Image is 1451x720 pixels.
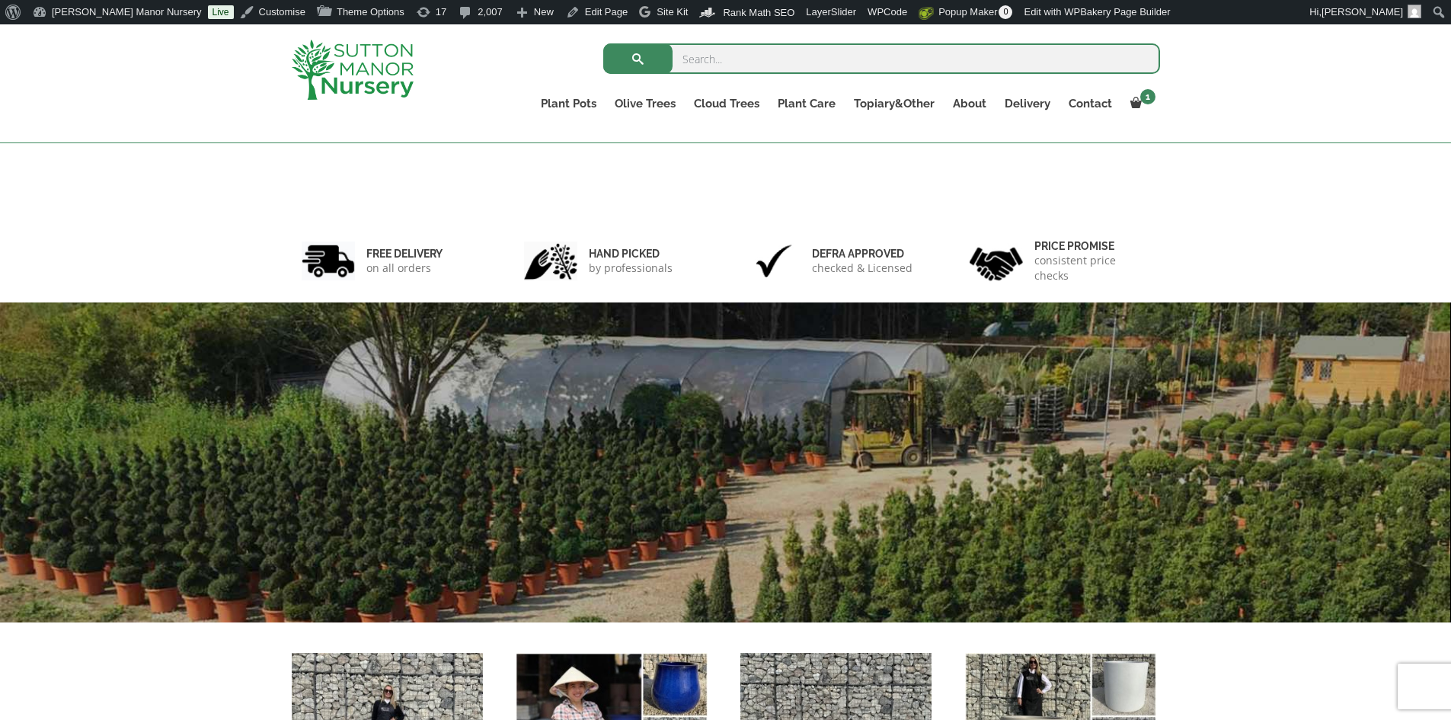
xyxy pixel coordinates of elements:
h6: hand picked [589,247,673,261]
img: 2.jpg [524,242,577,280]
input: Search... [603,43,1160,74]
a: About [944,93,996,114]
h6: Price promise [1034,239,1150,253]
a: Contact [1059,93,1121,114]
span: 1 [1140,89,1155,104]
a: Cloud Trees [685,93,769,114]
a: 1 [1121,93,1160,114]
a: Topiary&Other [845,93,944,114]
a: Delivery [996,93,1059,114]
a: Plant Care [769,93,845,114]
p: checked & Licensed [812,261,912,276]
a: Plant Pots [532,93,606,114]
img: 1.jpg [302,242,355,280]
p: by professionals [589,261,673,276]
img: 4.jpg [970,238,1023,284]
span: Rank Math SEO [723,7,794,18]
img: logo [292,40,414,100]
p: on all orders [366,261,443,276]
p: consistent price checks [1034,253,1150,283]
span: 0 [999,5,1012,19]
h6: Defra approved [812,247,912,261]
img: 3.jpg [747,242,801,280]
h6: FREE DELIVERY [366,247,443,261]
span: [PERSON_NAME] [1322,6,1403,18]
span: Site Kit [657,6,688,18]
a: Live [208,5,234,19]
a: Olive Trees [606,93,685,114]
